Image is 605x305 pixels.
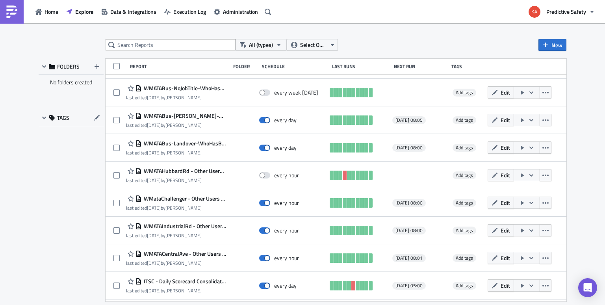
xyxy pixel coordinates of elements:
span: Home [45,7,58,16]
span: [DATE] 08:00 [395,227,423,234]
span: Add tags [453,144,476,152]
time: 2025-06-12T15:06:21Z [147,232,161,239]
div: Open Intercom Messenger [578,278,597,297]
div: Folder [233,63,258,69]
div: Report [130,63,229,69]
button: Edit [488,86,514,99]
span: WMATABus-NoJobTitle-WhoHasBeenTrainedOnTheGame [142,85,226,92]
div: every hour [274,199,299,206]
div: every hour [274,227,299,234]
span: Predictive Safety [546,7,586,16]
button: Explore [62,6,97,18]
span: [DATE] 08:00 [395,145,423,151]
time: 2025-06-04T20:04:54Z [147,177,161,184]
span: Edit [501,199,510,207]
span: Add tags [456,254,473,262]
div: every day [274,282,297,289]
button: Execution Log [160,6,210,18]
div: Tags [451,63,484,69]
div: every day [274,144,297,151]
time: 2025-08-06T19:50:10Z [147,121,161,129]
time: 2025-07-10T21:11:25Z [147,94,161,101]
span: Edit [501,143,510,152]
span: Select Owner [300,41,327,49]
button: Select Owner [287,39,338,51]
span: Edit [501,88,510,97]
span: WMATAIndustrialRd - Other Users Suspected in Last Hour [142,223,226,230]
span: Add tags [453,254,476,262]
span: WMATABus-Landover-WhoHasBeenTrainedOnTheGame [142,140,226,147]
div: last edited by [PERSON_NAME] [126,95,226,100]
span: TAGS [57,114,69,121]
div: Next Run [394,63,448,69]
span: Edit [501,171,510,179]
span: [DATE] 08:01 [395,255,423,261]
time: 2025-06-11T19:17:38Z [147,259,161,267]
button: Edit [488,197,514,209]
div: Schedule [262,63,328,69]
button: Edit [488,224,514,236]
div: last edited by [PERSON_NAME] [126,260,226,266]
span: WMATAHubbardRd - Other Users Suspected in Last Hour [142,167,226,175]
button: All (types) [236,39,287,51]
time: 2025-06-04T20:05:16Z [147,204,161,212]
span: Add tags [453,116,476,124]
button: Edit [488,141,514,154]
img: PushMetrics [6,6,18,18]
span: WMATACentralAve - Other Users Suspected in Last Hour [142,250,226,257]
span: All (types) [249,41,273,49]
span: Add tags [456,144,473,151]
button: New [538,39,566,51]
span: Execution Log [173,7,206,16]
span: Edit [501,281,510,290]
div: last edited by [PERSON_NAME] [126,232,226,238]
span: Edit [501,226,510,234]
span: [DATE] 08:00 [395,200,423,206]
span: ITSC - Daily Scorecard Consolidated [142,278,226,285]
span: Administration [223,7,258,16]
div: last edited by [PERSON_NAME] [126,205,226,211]
div: last edited by [PERSON_NAME] [126,150,226,156]
div: every hour [274,172,299,179]
span: Edit [501,116,510,124]
span: Explore [75,7,93,16]
span: [DATE] 08:05 [395,117,423,123]
span: Add tags [456,89,473,96]
time: 2025-06-11T18:42:34Z [147,287,161,294]
span: FOLDERS [57,63,80,70]
span: [DATE] 05:00 [395,283,423,289]
button: Edit [488,114,514,126]
img: Avatar [528,5,541,19]
time: 2025-08-06T19:49:49Z [147,149,161,156]
span: Add tags [453,171,476,179]
span: New [551,41,562,49]
span: Edit [501,254,510,262]
div: No folders created [39,75,104,90]
button: Home [32,6,62,18]
span: WMataChallenger - Other Users Suspected in Last Hour [142,195,226,202]
span: Add tags [453,282,476,290]
span: Add tags [456,116,473,124]
span: Add tags [456,282,473,289]
span: WMATABus-Andrews-WhoHasBeenTrainedOnTheGame [142,112,226,119]
button: Edit [488,169,514,181]
span: Add tags [456,227,473,234]
div: Last Runs [332,63,390,69]
div: every hour [274,255,299,262]
span: Add tags [453,227,476,234]
input: Search Reports [106,39,236,51]
button: Predictive Safety [524,3,599,20]
button: Edit [488,252,514,264]
span: Add tags [456,171,473,179]
div: last edited by [PERSON_NAME] [126,288,226,294]
span: Add tags [453,199,476,207]
span: Data & Integrations [110,7,156,16]
a: Administration [210,6,262,18]
div: last edited by [PERSON_NAME] [126,122,226,128]
button: Data & Integrations [97,6,160,18]
span: Add tags [456,199,473,206]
